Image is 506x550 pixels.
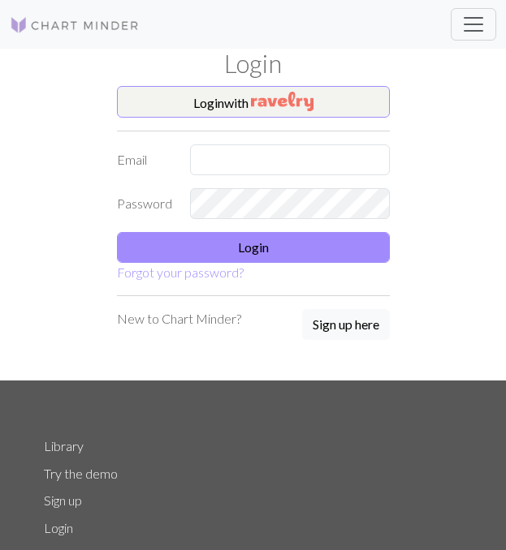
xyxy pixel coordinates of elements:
[107,188,180,219] label: Password
[451,8,496,41] button: Toggle navigation
[302,309,390,342] a: Sign up here
[117,309,241,329] p: New to Chart Minder?
[107,144,180,175] label: Email
[44,492,82,508] a: Sign up
[44,520,73,535] a: Login
[117,86,390,118] button: Loginwith
[117,264,244,280] a: Forgot your password?
[117,232,390,263] button: Login
[44,438,84,453] a: Library
[34,49,473,79] h1: Login
[10,15,140,35] img: Logo
[302,309,390,340] button: Sign up here
[251,92,314,111] img: Ravelry
[44,466,118,481] a: Try the demo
